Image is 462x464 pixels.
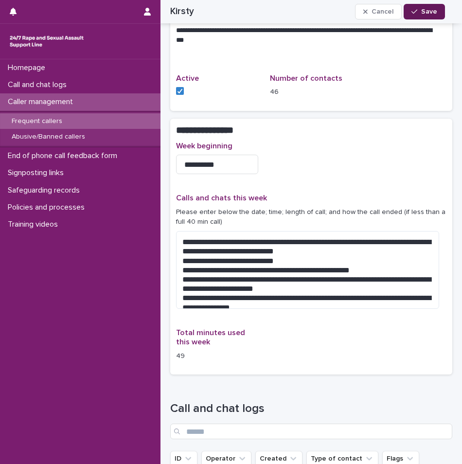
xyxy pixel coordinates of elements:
p: Homepage [4,63,53,72]
h2: Kirsty [170,6,194,17]
p: Safeguarding records [4,186,88,195]
p: 46 [270,87,352,97]
p: Policies and processes [4,203,92,212]
span: Cancel [372,8,393,15]
p: Caller management [4,97,81,107]
span: Calls and chats this week [176,194,267,202]
p: 49 [176,351,258,361]
p: Please enter below the date; time; length of call; and how the call ended (if less than a full 40... [176,207,446,228]
span: Active [176,74,199,82]
p: Abusive/Banned callers [4,133,93,141]
button: Cancel [355,4,402,19]
img: rhQMoQhaT3yELyF149Cw [8,32,86,51]
p: Call and chat logs [4,80,74,89]
span: Week beginning [176,142,232,150]
span: Save [421,8,437,15]
p: End of phone call feedback form [4,151,125,161]
span: Number of contacts [270,74,342,82]
p: Frequent callers [4,117,70,125]
button: Save [404,4,445,19]
p: Signposting links [4,168,71,178]
p: Training videos [4,220,66,229]
h1: Call and chat logs [170,402,452,416]
span: Total minutes used this week [176,329,245,346]
input: Search [170,424,452,439]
